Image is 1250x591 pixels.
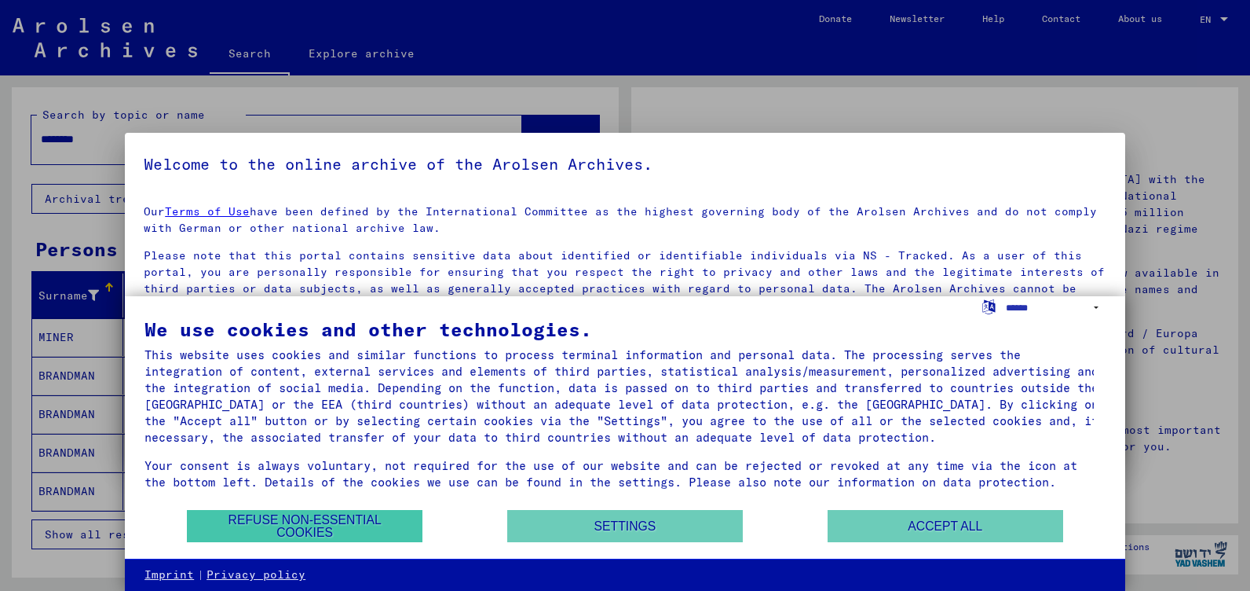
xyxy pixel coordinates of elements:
[207,567,305,583] a: Privacy policy
[981,299,997,314] label: Select language
[828,510,1063,542] button: Accept all
[165,204,250,218] a: Terms of Use
[507,510,743,542] button: Settings
[144,347,1106,446] div: This website uses cookies and similar functions to process terminal information and personal data...
[1006,296,1106,319] select: Select language
[187,510,422,542] button: Refuse non-essential cookies
[144,567,194,583] a: Imprint
[144,457,1106,490] div: Your consent is always voluntary, not required for the use of our website and can be rejected or ...
[144,320,1106,339] div: We use cookies and other technologies.
[144,152,1106,177] h5: Welcome to the online archive of the Arolsen Archives.
[144,248,1106,314] p: Please note that this portal contains sensitive data about identified or identifiable individuals...
[144,204,1106,237] p: Our have been defined by the International Committee as the highest governing body of the Arolsen...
